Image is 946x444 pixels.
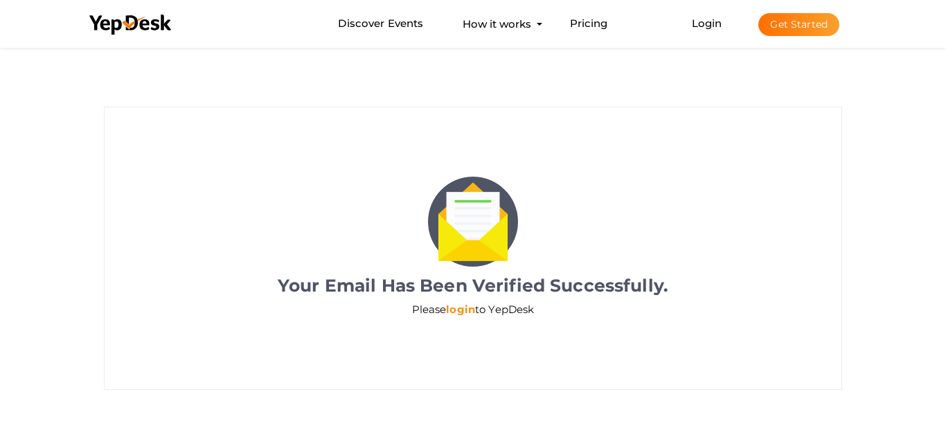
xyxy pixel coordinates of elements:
[570,11,608,37] a: Pricing
[278,267,668,299] label: Your Email Has Been Verified Successfully.
[692,17,722,30] a: Login
[446,303,475,316] a: login
[338,11,423,37] a: Discover Events
[758,13,839,36] button: Get Started
[458,11,535,37] button: How it works
[428,177,518,267] img: letter.png
[412,302,535,317] label: Please to YepDesk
